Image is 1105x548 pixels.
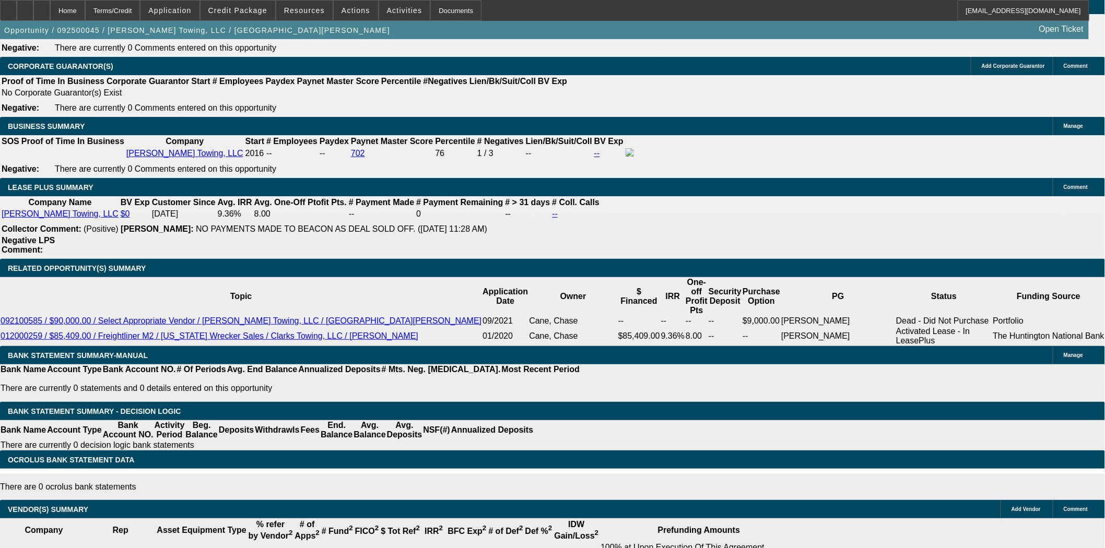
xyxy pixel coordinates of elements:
[685,277,708,316] th: One-off Profit Pts
[148,6,191,15] span: Application
[208,6,267,15] span: Credit Package
[297,77,379,86] b: Paynet Master Score
[355,527,379,535] b: FICO
[618,316,661,326] td: --
[594,149,600,158] a: --
[781,316,896,326] td: [PERSON_NAME]
[213,77,264,86] b: # Employees
[505,209,551,219] td: --
[102,420,154,440] th: Bank Account NO.
[469,77,536,86] b: Lien/Bk/Suit/Coll
[351,149,365,158] a: 702
[185,420,218,440] th: Beg. Balance
[217,209,253,219] td: 9.36%
[1064,63,1088,69] span: Comment
[519,525,523,532] sup: 2
[4,26,390,34] span: Opportunity / 092500045 / [PERSON_NAME] Towing, LLC / [GEOGRAPHIC_DATA][PERSON_NAME]
[1064,123,1083,129] span: Manage
[320,137,349,146] b: Paydex
[594,137,624,146] b: BV Exp
[351,137,433,146] b: Paynet Master Score
[196,224,487,233] span: NO PAYMENTS MADE TO BEACON AS DEAL SOLD OFF. ([DATE] 11:28 AM)
[993,277,1105,316] th: Funding Source
[1064,352,1083,358] span: Manage
[353,420,386,440] th: Avg. Balance
[451,420,534,440] th: Annualized Deposits
[525,527,552,535] b: Def %
[661,326,685,346] td: 9.36%
[708,316,742,326] td: --
[254,420,300,440] th: Withdrawls
[896,326,992,346] td: Activated Lease - In LeasePlus
[8,183,93,192] span: LEASE PLUS SUMMARY
[538,77,567,86] b: BV Exp
[140,1,199,20] button: Application
[552,209,558,218] a: --
[1,316,481,325] a: 092100585 / $90,000.00 / Select Appropriate Vendor / [PERSON_NAME] Towing, LLC / [GEOGRAPHIC_DATA...
[46,364,102,375] th: Account Type
[528,277,617,316] th: Owner
[342,6,370,15] span: Actions
[8,264,146,272] span: RELATED OPPORTUNITY(S) SUMMARY
[1064,506,1088,512] span: Comment
[245,137,264,146] b: Start
[8,122,85,130] span: BUSINESS SUMMARY
[295,520,320,540] b: # of Apps
[126,149,243,158] a: [PERSON_NAME] Towing, LLC
[424,77,468,86] b: #Negatives
[439,525,443,532] sup: 2
[113,526,128,534] b: Rep
[266,77,295,86] b: Paydex
[781,326,896,346] td: [PERSON_NAME]
[2,236,55,254] b: Negative LPS Comment:
[349,525,352,532] sup: 2
[319,148,349,159] td: --
[1,384,580,393] p: There are currently 0 statements and 0 details entered on this opportunity
[387,6,422,15] span: Activities
[254,198,347,207] b: Avg. One-Off Ptofit Pts.
[506,198,550,207] b: # > 31 days
[448,527,486,535] b: BFC Exp
[8,505,88,514] span: VENDOR(S) SUMMARY
[121,209,130,218] a: $0
[381,364,501,375] th: # Mts. Neg. [MEDICAL_DATA].
[1,136,20,147] th: SOS
[742,277,781,316] th: Purchase Option
[896,316,992,326] td: Dead - Did Not Purchase
[2,103,39,112] b: Negative:
[121,198,150,207] b: BV Exp
[166,137,204,146] b: Company
[661,316,685,326] td: --
[157,526,246,534] b: Asset Equipment Type
[595,529,598,537] sup: 2
[151,209,216,219] td: [DATE]
[425,527,443,535] b: IRR
[334,1,378,20] button: Actions
[284,6,325,15] span: Resources
[300,420,320,440] th: Fees
[781,277,896,316] th: PG
[482,316,528,326] td: 09/2021
[435,149,475,158] div: 76
[658,526,740,534] b: Prefunding Amounts
[528,316,617,326] td: Cane, Chase
[28,198,91,207] b: Company Name
[21,136,125,147] th: Proof of Time In Business
[379,1,430,20] button: Activities
[121,224,194,233] b: [PERSON_NAME]:
[154,420,185,440] th: Activity Period
[525,148,593,159] td: --
[1035,20,1088,38] a: Open Ticket
[84,224,119,233] span: (Positive)
[708,326,742,346] td: --
[993,326,1105,346] td: The Huntington National Bank
[416,525,420,532] sup: 2
[191,77,210,86] b: Start
[349,198,414,207] b: # Payment Made
[8,407,181,415] span: Bank Statement Summary - Decision Logic
[982,63,1045,69] span: Add Corporate Guarantor
[8,62,113,70] span: CORPORATE GUARANTOR(S)
[708,277,742,316] th: Security Deposit
[152,198,216,207] b: Customer Since
[322,527,353,535] b: # Fund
